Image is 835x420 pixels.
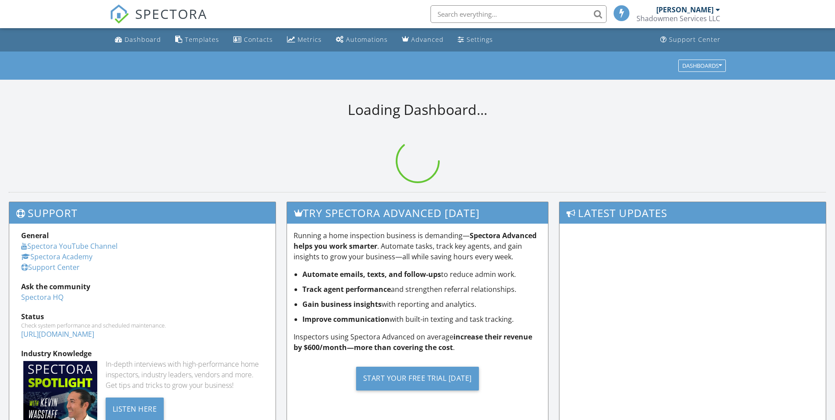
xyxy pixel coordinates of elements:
[302,284,541,295] li: and strengthen referral relationships.
[110,4,129,24] img: The Best Home Inspection Software - Spectora
[21,311,264,322] div: Status
[346,35,388,44] div: Automations
[287,202,548,224] h3: Try spectora advanced [DATE]
[21,292,63,302] a: Spectora HQ
[21,252,92,262] a: Spectora Academy
[467,35,493,44] div: Settings
[106,359,264,391] div: In-depth interviews with high-performance home inspectors, industry leaders, vendors and more. Ge...
[294,332,532,352] strong: increase their revenue by $600/month—more than covering the cost
[657,32,724,48] a: Support Center
[21,281,264,292] div: Ask the community
[398,32,447,48] a: Advanced
[106,404,164,413] a: Listen Here
[302,269,441,279] strong: Automate emails, texts, and follow-ups
[302,299,382,309] strong: Gain business insights
[298,35,322,44] div: Metrics
[356,367,479,391] div: Start Your Free Trial [DATE]
[135,4,207,23] span: SPECTORA
[656,5,714,14] div: [PERSON_NAME]
[9,202,276,224] h3: Support
[682,63,722,69] div: Dashboards
[294,332,541,353] p: Inspectors using Spectora Advanced on average .
[332,32,391,48] a: Automations (Basic)
[636,14,720,23] div: Shadowmen Services LLC
[302,269,541,280] li: to reduce admin work.
[669,35,721,44] div: Support Center
[244,35,273,44] div: Contacts
[302,299,541,309] li: with reporting and analytics.
[21,262,80,272] a: Support Center
[283,32,325,48] a: Metrics
[430,5,607,23] input: Search everything...
[294,360,541,397] a: Start Your Free Trial [DATE]
[559,202,826,224] h3: Latest Updates
[302,314,390,324] strong: Improve communication
[172,32,223,48] a: Templates
[302,284,391,294] strong: Track agent performance
[21,348,264,359] div: Industry Knowledge
[294,230,541,262] p: Running a home inspection business is demanding— . Automate tasks, track key agents, and gain ins...
[110,12,207,30] a: SPECTORA
[21,231,49,240] strong: General
[411,35,444,44] div: Advanced
[21,322,264,329] div: Check system performance and scheduled maintenance.
[294,231,537,251] strong: Spectora Advanced helps you work smarter
[230,32,276,48] a: Contacts
[21,329,94,339] a: [URL][DOMAIN_NAME]
[678,59,726,72] button: Dashboards
[454,32,497,48] a: Settings
[125,35,161,44] div: Dashboard
[111,32,165,48] a: Dashboard
[21,241,118,251] a: Spectora YouTube Channel
[302,314,541,324] li: with built-in texting and task tracking.
[185,35,219,44] div: Templates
